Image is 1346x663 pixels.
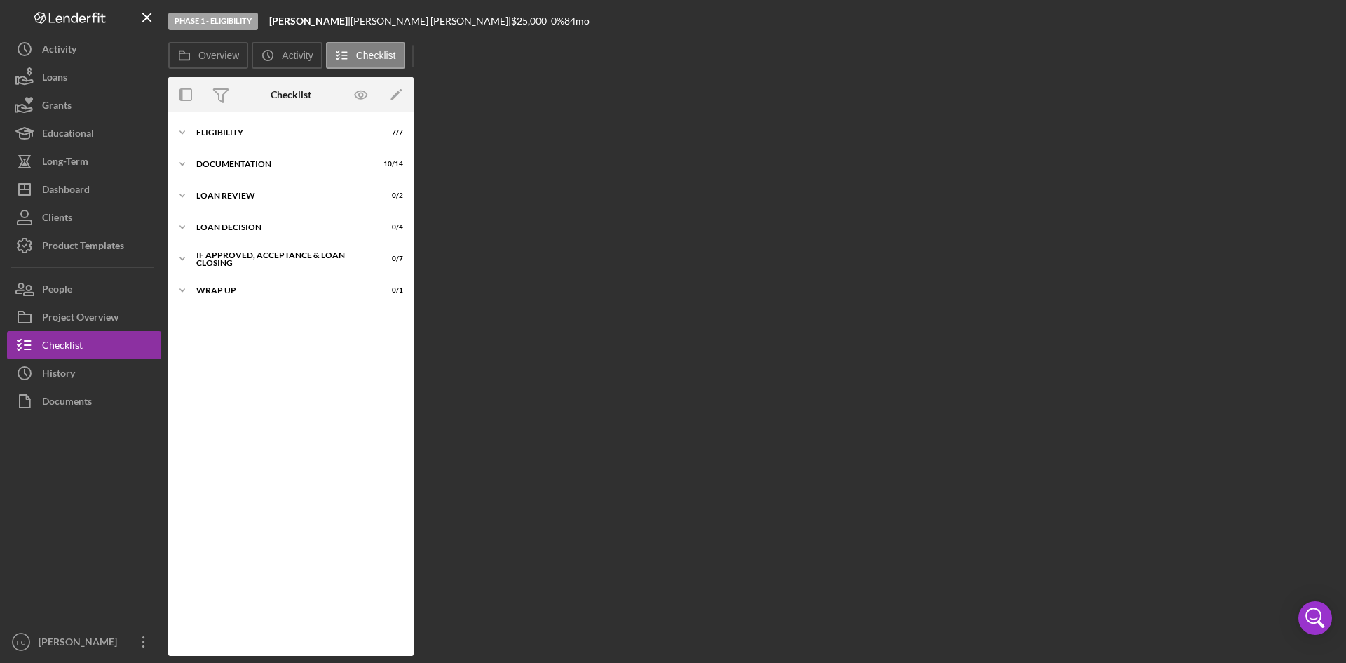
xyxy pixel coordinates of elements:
[42,119,94,151] div: Educational
[42,147,88,179] div: Long-Term
[42,331,83,363] div: Checklist
[282,50,313,61] label: Activity
[198,50,239,61] label: Overview
[42,91,72,123] div: Grants
[196,128,368,137] div: Eligibility
[7,303,161,331] button: Project Overview
[7,119,161,147] button: Educational
[7,387,161,415] button: Documents
[196,286,368,295] div: Wrap up
[269,15,351,27] div: |
[7,232,161,260] button: Product Templates
[196,192,368,200] div: Loan Review
[252,42,322,69] button: Activity
[269,15,348,27] b: [PERSON_NAME]
[7,35,161,63] button: Activity
[271,89,311,100] div: Checklist
[7,628,161,656] button: FC[PERSON_NAME]
[551,15,564,27] div: 0 %
[42,63,67,95] div: Loans
[42,303,118,335] div: Project Overview
[378,192,403,200] div: 0 / 2
[378,286,403,295] div: 0 / 1
[35,628,126,659] div: [PERSON_NAME]
[1298,601,1332,635] div: Open Intercom Messenger
[17,638,26,646] text: FC
[7,91,161,119] button: Grants
[378,223,403,232] div: 0 / 4
[168,13,258,30] div: Phase 1 - Eligibility
[168,42,248,69] button: Overview
[196,223,368,232] div: Loan decision
[378,255,403,263] div: 0 / 7
[7,175,161,203] button: Dashboard
[351,15,511,27] div: [PERSON_NAME] [PERSON_NAME] |
[42,35,76,67] div: Activity
[196,251,368,267] div: If approved, acceptance & loan closing
[564,15,590,27] div: 84 mo
[42,175,90,207] div: Dashboard
[356,50,396,61] label: Checklist
[7,147,161,175] button: Long-Term
[42,387,92,419] div: Documents
[511,15,547,27] span: $25,000
[378,128,403,137] div: 7 / 7
[378,160,403,168] div: 10 / 14
[7,359,161,387] button: History
[326,42,405,69] button: Checklist
[7,203,161,232] button: Clients
[7,63,161,91] button: Loans
[196,160,368,168] div: Documentation
[42,359,75,391] div: History
[7,275,161,303] button: People
[42,232,124,263] div: Product Templates
[42,275,72,307] div: People
[7,331,161,359] button: Checklist
[42,203,72,235] div: Clients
